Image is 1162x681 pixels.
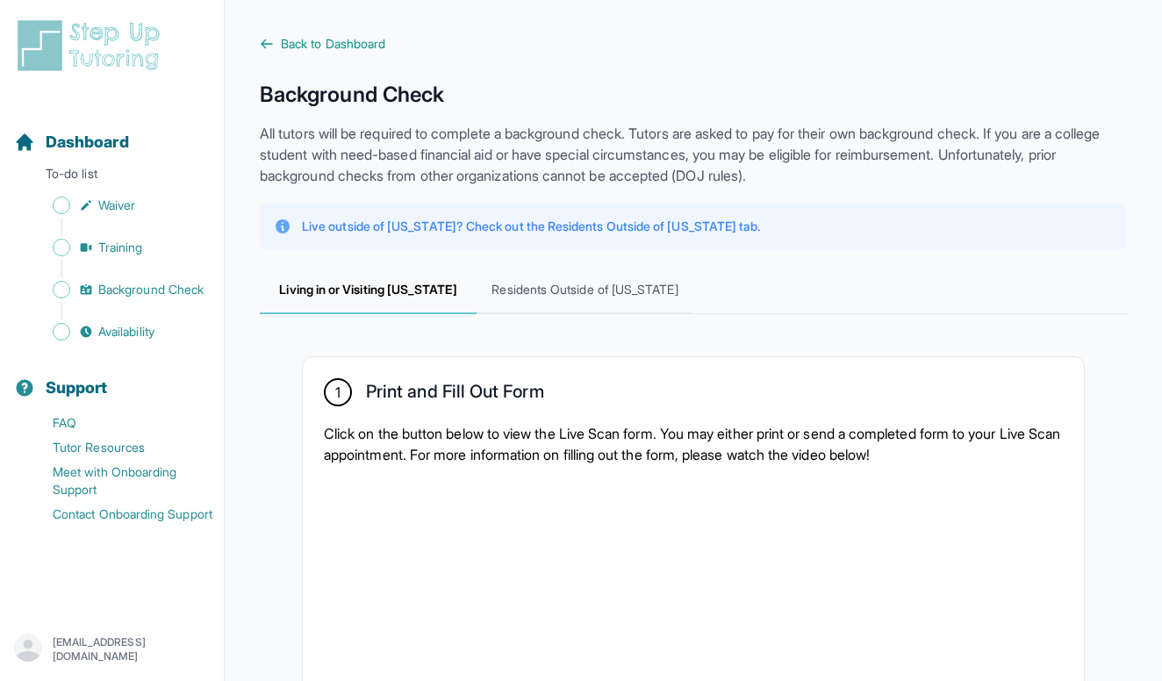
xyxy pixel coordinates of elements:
p: Click on the button below to view the Live Scan form. You may either print or send a completed fo... [324,423,1063,465]
span: Background Check [98,281,204,298]
span: Training [98,239,143,256]
a: Contact Onboarding Support [14,502,224,527]
h2: Print and Fill Out Form [366,381,544,409]
button: Dashboard [7,102,217,161]
button: Support [7,348,217,407]
a: Back to Dashboard [260,35,1127,53]
span: Living in or Visiting [US_STATE] [260,267,477,314]
p: All tutors will be required to complete a background check. Tutors are asked to pay for their own... [260,123,1127,186]
p: To-do list [7,165,217,190]
p: Live outside of [US_STATE]? Check out the Residents Outside of [US_STATE] tab. [302,218,760,235]
span: Support [46,376,108,400]
nav: Tabs [260,267,1127,314]
h1: Background Check [260,81,1127,109]
a: Dashboard [14,130,129,154]
span: Back to Dashboard [281,35,385,53]
p: [EMAIL_ADDRESS][DOMAIN_NAME] [53,635,210,663]
span: Dashboard [46,130,129,154]
span: Availability [98,323,154,340]
a: Meet with Onboarding Support [14,460,224,502]
a: FAQ [14,411,224,435]
a: Background Check [14,277,224,302]
a: Training [14,235,224,260]
a: Availability [14,319,224,344]
a: Tutor Resources [14,435,224,460]
span: Waiver [98,197,135,214]
span: 1 [335,382,341,403]
button: [EMAIL_ADDRESS][DOMAIN_NAME] [14,634,210,665]
span: Residents Outside of [US_STATE] [477,267,693,314]
img: logo [14,18,170,74]
a: Waiver [14,193,224,218]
